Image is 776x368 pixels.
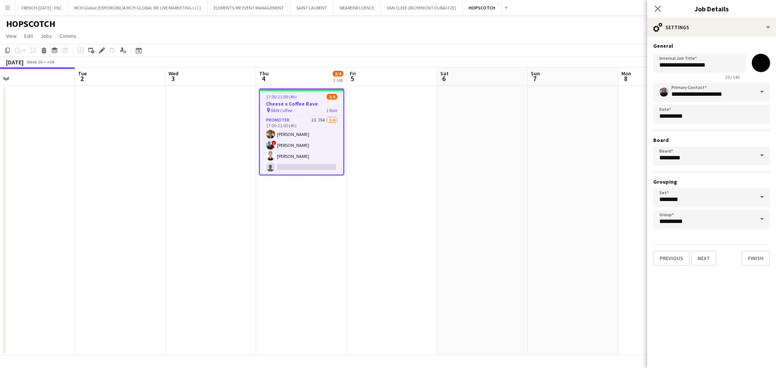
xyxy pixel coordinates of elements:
a: Edit [21,31,36,41]
span: 20 / 140 [719,74,746,80]
h3: Board [653,137,770,143]
button: WEAREINFLUENCE [333,0,381,15]
div: +04 [47,59,54,65]
span: Tue [78,70,87,77]
button: Next [691,251,717,266]
span: 3/4 [333,71,343,76]
button: ELEMENTS-ME EVENT MANAGEMENT [208,0,290,15]
span: Sun [531,70,540,77]
button: FRENCH [DATE] - FBC [16,0,68,15]
span: 4 [258,74,269,83]
a: Jobs [38,31,55,41]
span: Week 36 [25,59,44,65]
h3: Job Details [647,4,776,14]
a: Comms [56,31,80,41]
span: Mon [621,70,631,77]
span: 5 [349,74,356,83]
span: Jobs [41,33,52,39]
h3: Cheese x Coffee Rave [260,100,343,107]
span: Fri [350,70,356,77]
span: 3/4 [327,94,337,100]
a: View [3,31,20,41]
span: 8 [620,74,631,83]
h3: Grouping [653,178,770,185]
span: Thu [259,70,269,77]
button: VAN CLEEF (RICHEMONT DUBAI FZE) [381,0,463,15]
h3: General [653,42,770,49]
span: RAW Coffee [271,108,292,113]
span: 1 Role [326,108,337,113]
button: SAINT LAURENT [290,0,333,15]
span: Wed [169,70,178,77]
h1: HOPSCOTCH [6,18,55,30]
span: ! [272,140,276,145]
app-job-card: 17:00-21:00 (4h)3/4Cheese x Coffee Rave RAW Coffee1 RolePromoter2I75A3/417:00-21:00 (4h)[PERSON_N... [259,89,344,175]
div: Settings [647,18,776,36]
span: Sat [440,70,449,77]
span: 7 [530,74,540,83]
span: 2 [77,74,87,83]
button: MCH Global (EXPOMOBILIA MCH GLOBAL ME LIVE MARKETING LLC) [68,0,208,15]
app-card-role: Promoter2I75A3/417:00-21:00 (4h)[PERSON_NAME]![PERSON_NAME][PERSON_NAME] [260,116,343,175]
button: Previous [653,251,690,266]
span: 3 [167,74,178,83]
span: Comms [59,33,77,39]
div: [DATE] [6,58,23,66]
span: 6 [439,74,449,83]
span: Edit [24,33,33,39]
span: 17:00-21:00 (4h) [266,94,297,100]
button: HOPSCOTCH [463,0,502,15]
span: View [6,33,17,39]
button: Finish [742,251,770,266]
div: 1 Job [333,77,343,83]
